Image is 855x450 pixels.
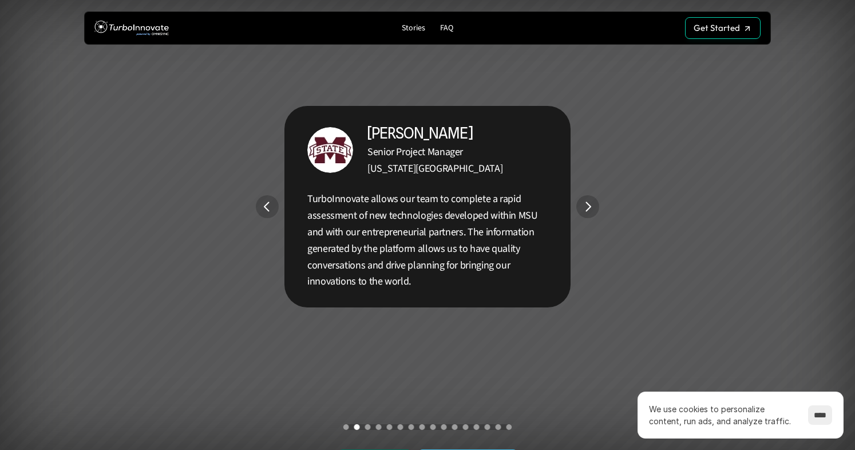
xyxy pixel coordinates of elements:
a: FAQ [436,21,458,36]
p: FAQ [440,23,453,33]
img: TurboInnovate Logo [94,18,169,39]
a: Stories [397,21,430,36]
p: We use cookies to personalize content, run ads, and analyze traffic. [649,403,797,427]
p: Get Started [694,23,740,33]
p: Stories [402,23,425,33]
a: Get Started [685,17,761,39]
